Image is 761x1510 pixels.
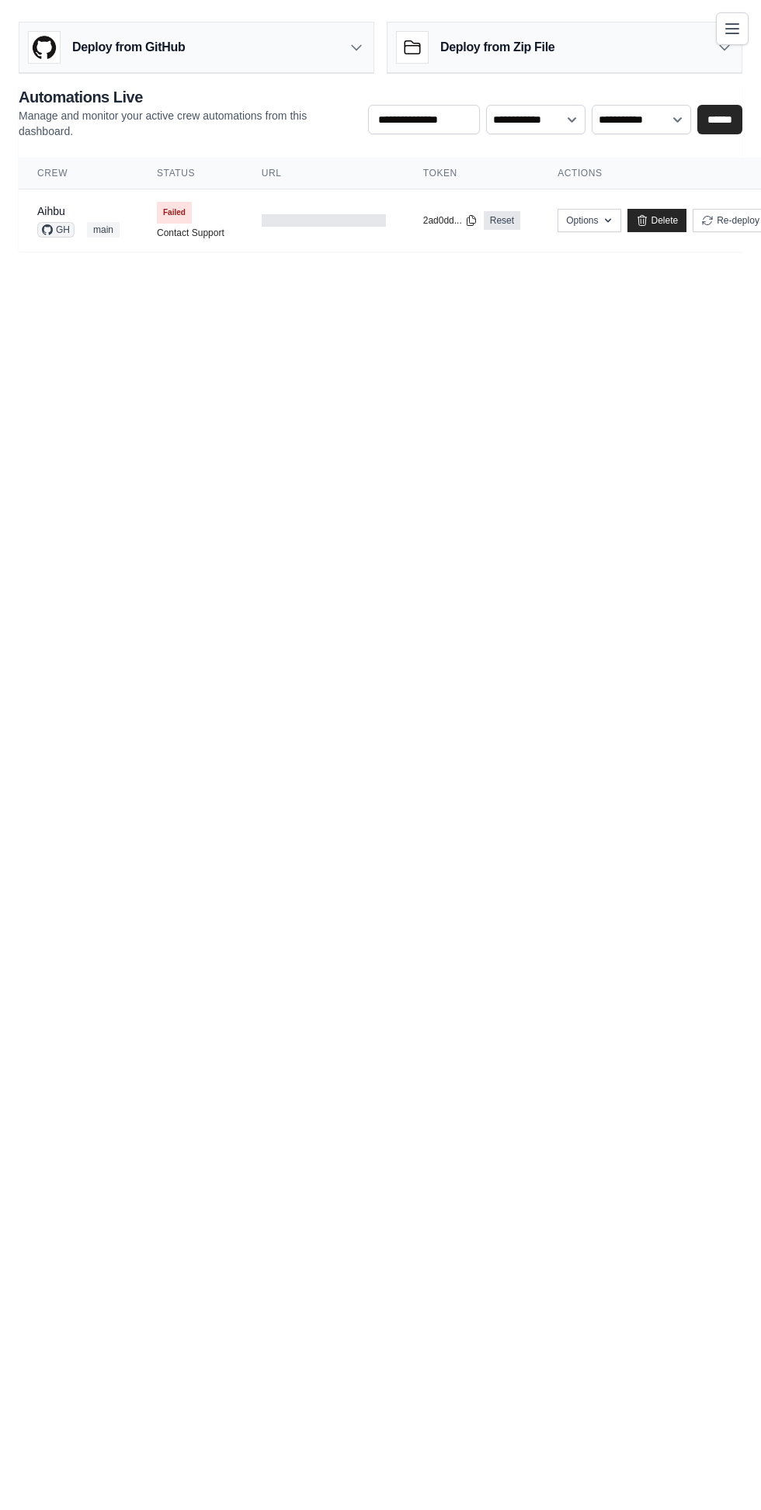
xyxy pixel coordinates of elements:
[157,202,192,224] span: Failed
[138,158,243,189] th: Status
[627,209,687,232] a: Delete
[19,86,356,108] h2: Automations Live
[243,158,405,189] th: URL
[37,205,65,217] a: Aihbu
[484,211,520,230] a: Reset
[19,108,356,139] p: Manage and monitor your active crew automations from this dashboard.
[72,38,185,57] h3: Deploy from GitHub
[558,209,620,232] button: Options
[37,222,75,238] span: GH
[19,158,138,189] th: Crew
[29,32,60,63] img: GitHub Logo
[716,12,749,45] button: Toggle navigation
[157,227,224,239] a: Contact Support
[440,38,554,57] h3: Deploy from Zip File
[87,222,120,238] span: main
[423,214,478,227] button: 2ad0dd...
[405,158,539,189] th: Token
